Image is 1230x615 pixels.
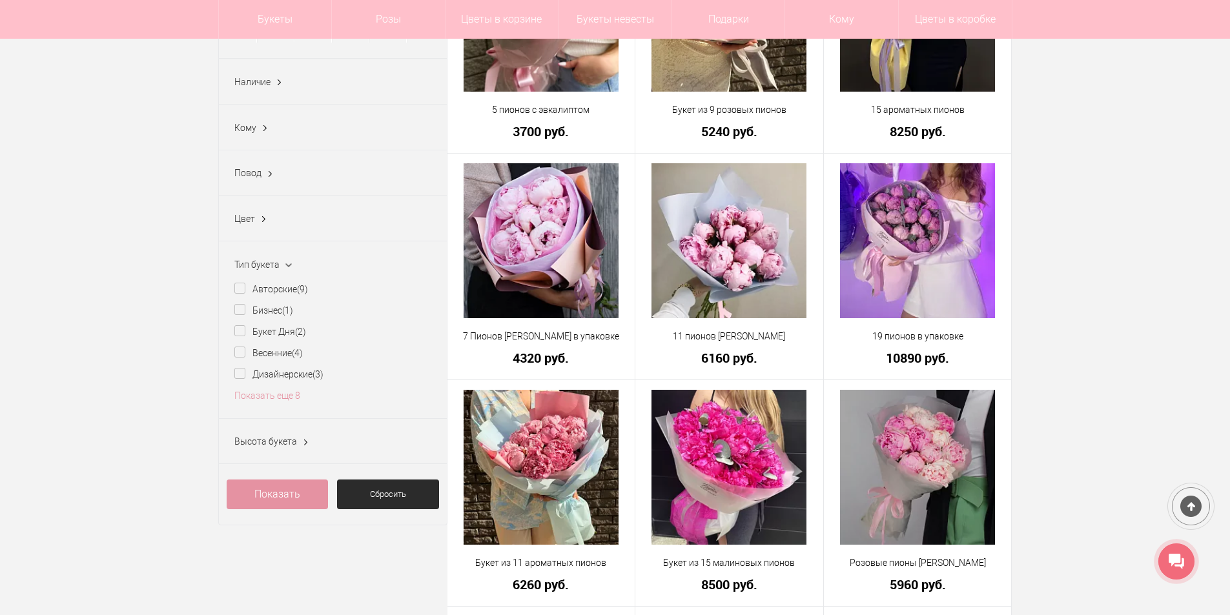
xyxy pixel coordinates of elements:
[651,163,806,318] img: 11 пионов Сара Бернар
[337,479,439,509] a: Сбросить
[234,168,261,178] span: Повод
[644,556,815,570] a: Букет из 15 малиновых пионов
[282,305,293,316] ins: (1)
[832,556,1003,570] a: Розовые пионы [PERSON_NAME]
[456,351,627,365] a: 4320 руб.
[234,259,280,270] span: Тип букета
[840,390,995,545] img: Розовые пионы Сара Бернар
[295,327,306,337] ins: (2)
[456,330,627,343] a: 7 Пионов [PERSON_NAME] в упаковке
[644,125,815,138] a: 5240 руб.
[292,348,303,358] ins: (4)
[644,351,815,365] a: 6160 руб.
[840,163,995,318] img: 19 пионов в упаковке
[234,347,303,360] label: Весенние
[234,77,271,87] span: Наличие
[832,330,1003,343] a: 19 пионов в упаковке
[651,390,806,545] img: Букет из 15 малиновых пионов
[297,284,308,294] ins: (9)
[456,103,627,117] a: 5 пионов с эвкалиптом
[234,325,306,339] label: Букет Дня
[456,578,627,591] a: 6260 руб.
[644,103,815,117] a: Букет из 9 розовых пионов
[234,123,256,133] span: Кому
[832,103,1003,117] a: 15 ароматных пионов
[234,214,255,224] span: Цвет
[234,304,293,318] label: Бизнес
[832,578,1003,591] a: 5960 руб.
[234,283,308,296] label: Авторские
[644,330,815,343] a: 11 пионов [PERSON_NAME]
[234,390,300,401] a: Показать еще 8
[456,125,627,138] a: 3700 руб.
[464,163,619,318] img: 7 Пионов Сара Бернар в упаковке
[832,125,1003,138] a: 8250 руб.
[464,390,619,545] img: Букет из 11 ароматных пионов
[832,351,1003,365] a: 10890 руб.
[234,436,297,447] span: Высота букета
[313,369,323,379] ins: (3)
[456,556,627,570] a: Букет из 11 ароматных пионов
[234,368,323,381] label: Дизайнерские
[227,479,329,509] a: Показать
[644,578,815,591] a: 8500 руб.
